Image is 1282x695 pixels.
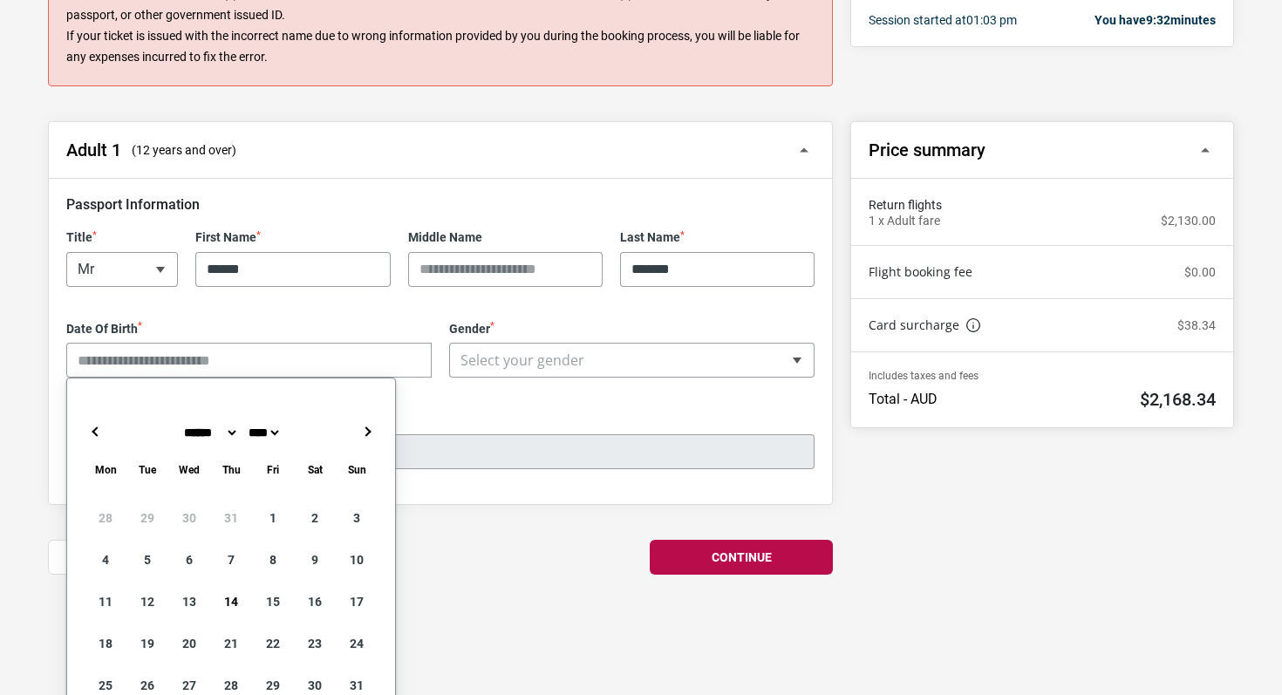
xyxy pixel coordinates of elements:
label: Gender [449,322,815,337]
div: 17 [336,581,378,623]
button: ← [85,421,106,442]
span: Select your gender [450,344,814,378]
span: Mr [67,253,177,286]
button: Adult 1 (12 years and over) [49,122,832,179]
button: Back [48,540,231,575]
span: 01:03 pm [966,13,1017,27]
button: Price summary [851,122,1233,179]
span: Select your gender [460,351,584,370]
div: 21 [210,623,252,664]
p: Includes taxes and fees [869,370,1216,382]
a: Card surcharge [869,317,980,334]
div: 30 [168,497,210,539]
div: 3 [336,497,378,539]
div: 16 [294,581,336,623]
p: You have minutes [1094,11,1216,29]
div: 28 [85,497,126,539]
div: 13 [168,581,210,623]
div: Thursday [210,460,252,480]
a: Flight booking fee [869,263,972,281]
div: 31 [210,497,252,539]
div: Sunday [336,460,378,480]
div: 14 [210,581,252,623]
p: Total - AUD [869,391,938,408]
span: Select your gender [449,343,815,378]
span: Mr [66,252,178,287]
div: 22 [252,623,294,664]
span: Return flights [869,196,1216,214]
label: Date Of Birth [66,322,432,337]
div: 7 [210,539,252,581]
div: 2 [294,497,336,539]
div: 11 [85,581,126,623]
div: 9 [294,539,336,581]
div: 20 [168,623,210,664]
h2: Adult 1 [66,140,121,160]
div: 24 [336,623,378,664]
div: 12 [126,581,168,623]
div: 1 [252,497,294,539]
label: Email Address [66,412,815,427]
label: Title [66,230,178,245]
button: → [357,421,378,442]
div: 15 [252,581,294,623]
div: Wednesday [168,460,210,480]
label: Middle Name [408,230,603,245]
div: 19 [126,623,168,664]
div: 5 [126,539,168,581]
div: Tuesday [126,460,168,480]
span: 9:32 [1146,13,1170,27]
button: Continue [650,540,833,575]
p: 1 x Adult fare [869,214,940,228]
div: Saturday [294,460,336,480]
label: Last Name [620,230,815,245]
div: 10 [336,539,378,581]
div: 6 [168,539,210,581]
p: Session started at [869,11,1017,29]
div: Friday [252,460,294,480]
div: 8 [252,539,294,581]
div: 4 [85,539,126,581]
div: 29 [126,497,168,539]
label: First Name [195,230,390,245]
span: (12 years and over) [132,141,236,159]
h2: Price summary [869,140,985,160]
h3: Passport Information [66,196,815,213]
p: $38.34 [1177,318,1216,333]
div: 23 [294,623,336,664]
div: 18 [85,623,126,664]
p: $0.00 [1184,265,1216,280]
h2: $2,168.34 [1140,389,1216,410]
div: Monday [85,460,126,480]
p: $2,130.00 [1161,214,1216,228]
